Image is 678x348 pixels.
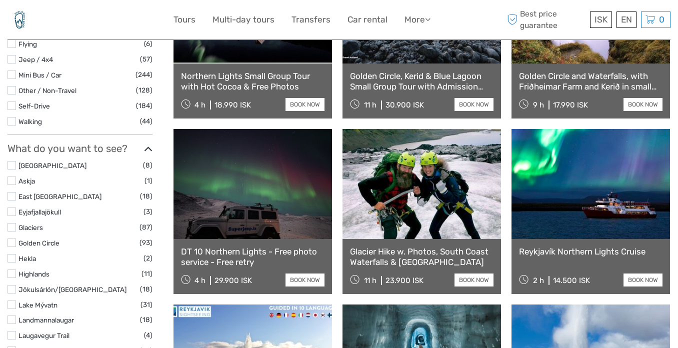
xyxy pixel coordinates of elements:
[285,98,324,111] a: book now
[141,268,152,279] span: (11)
[18,270,49,278] a: Highlands
[18,192,101,200] a: East [GEOGRAPHIC_DATA]
[553,276,590,285] div: 14.500 ISK
[18,55,53,63] a: Jeep / 4x4
[143,159,152,171] span: (8)
[212,12,274,27] a: Multi-day tours
[385,100,424,109] div: 30.900 ISK
[285,273,324,286] a: book now
[519,246,662,256] a: Reykjavík Northern Lights Cruise
[18,301,57,309] a: Lake Mývatn
[18,86,76,94] a: Other / Non-Travel
[594,14,607,24] span: ISK
[454,273,493,286] a: book now
[18,239,59,247] a: Golden Circle
[623,98,662,111] a: book now
[115,15,127,27] button: Open LiveChat chat widget
[143,206,152,217] span: (3)
[404,12,430,27] a: More
[140,314,152,325] span: (18)
[181,246,324,267] a: DT 10 Northern Lights - Free photo service - Free retry
[18,177,35,185] a: Askja
[18,316,74,324] a: Landmannalaugar
[214,100,251,109] div: 18.990 ISK
[364,276,376,285] span: 11 h
[135,69,152,80] span: (244)
[18,40,37,48] a: Flying
[140,190,152,202] span: (18)
[18,208,61,216] a: Eyjafjallajökull
[519,71,662,91] a: Golden Circle and Waterfalls, with Friðheimar Farm and Kerið in small group
[214,276,252,285] div: 29.900 ISK
[194,100,205,109] span: 4 h
[181,71,324,91] a: Northern Lights Small Group Tour with Hot Cocoa & Free Photos
[139,237,152,248] span: (93)
[616,11,636,28] div: EN
[7,7,32,32] img: 3416-69bd23c7-0c36-415f-94e6-aae5177ac4f7_logo_small.jpg
[136,84,152,96] span: (128)
[533,100,544,109] span: 9 h
[136,100,152,111] span: (184)
[18,102,50,110] a: Self-Drive
[18,223,43,231] a: Glaciers
[140,299,152,310] span: (31)
[350,246,493,267] a: Glacier Hike w. Photos, South Coast Waterfalls & [GEOGRAPHIC_DATA]
[18,161,86,169] a: [GEOGRAPHIC_DATA]
[553,100,588,109] div: 17.990 ISK
[364,100,376,109] span: 11 h
[194,276,205,285] span: 4 h
[144,175,152,186] span: (1)
[291,12,330,27] a: Transfers
[140,53,152,65] span: (57)
[144,329,152,341] span: (4)
[140,283,152,295] span: (18)
[173,12,195,27] a: Tours
[533,276,544,285] span: 2 h
[18,331,69,339] a: Laugavegur Trail
[18,71,61,79] a: Mini Bus / Car
[139,221,152,233] span: (87)
[18,117,42,125] a: Walking
[143,252,152,264] span: (2)
[385,276,423,285] div: 23.900 ISK
[505,8,588,30] span: Best price guarantee
[657,14,666,24] span: 0
[14,17,113,25] p: We're away right now. Please check back later!
[7,142,152,154] h3: What do you want to see?
[623,273,662,286] a: book now
[140,115,152,127] span: (44)
[347,12,387,27] a: Car rental
[18,285,126,293] a: Jökulsárlón/[GEOGRAPHIC_DATA]
[454,98,493,111] a: book now
[350,71,493,91] a: Golden Circle, Kerid & Blue Lagoon Small Group Tour with Admission Ticket
[144,38,152,49] span: (6)
[18,254,36,262] a: Hekla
